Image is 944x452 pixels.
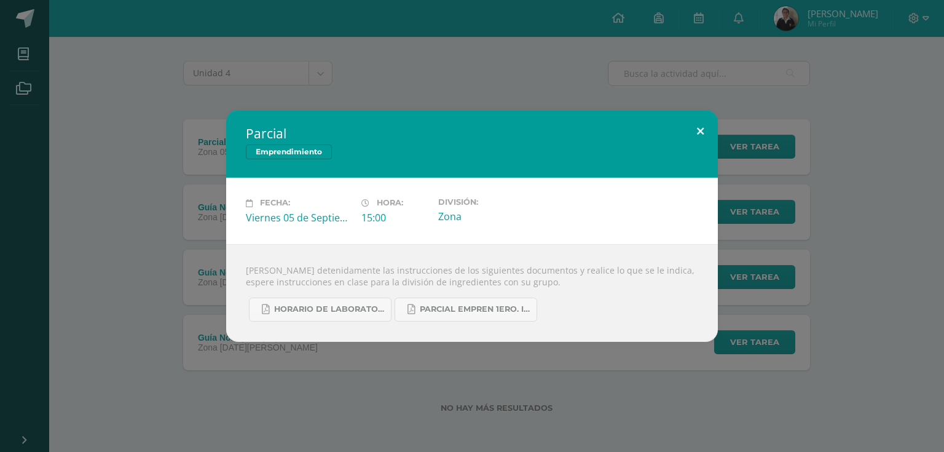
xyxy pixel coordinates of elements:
[246,211,352,224] div: Viernes 05 de Septiembre
[226,244,718,342] div: [PERSON_NAME] detenidamente las instrucciones de los siguientes documentos y realice lo que se le...
[246,125,698,142] h2: Parcial
[438,197,544,207] label: División:
[377,199,403,208] span: Hora:
[361,211,428,224] div: 15:00
[395,298,537,322] a: PARCIAL EMPREN 1ERO. IV BIM.docx.pdf
[246,145,332,159] span: Emprendimiento
[260,199,290,208] span: Fecha:
[274,304,385,314] span: HORARIO DE LABORATORIO IV 2025.pdf
[438,210,544,223] div: Zona
[420,304,530,314] span: PARCIAL EMPREN 1ERO. IV BIM.docx.pdf
[683,110,718,152] button: Close (Esc)
[249,298,391,322] a: HORARIO DE LABORATORIO IV 2025.pdf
